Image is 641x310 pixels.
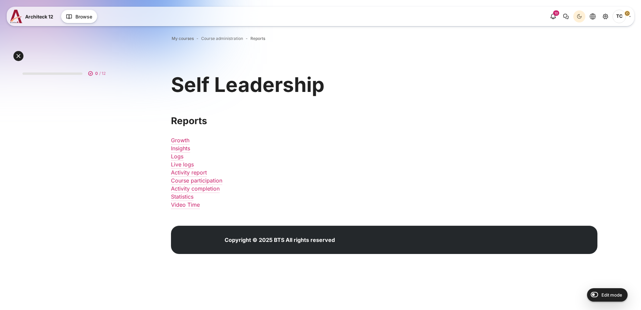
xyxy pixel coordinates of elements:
[171,71,597,215] section: Content
[171,137,189,144] a: Growth
[10,10,22,23] img: A12
[171,145,190,152] a: Insights
[171,115,597,127] h2: Reports
[171,193,193,200] a: Statistics
[601,292,622,298] span: Edit mode
[171,161,194,168] a: Live logs
[560,10,572,22] button: There are 0 unread conversations
[613,10,631,23] a: User menu
[172,36,194,42] a: My courses
[171,169,207,176] a: Activity report
[553,10,559,16] div: 10
[613,10,626,23] span: Thanatchaporn Chantapisit
[250,36,265,42] a: Reports
[574,11,584,21] div: Dark Mode
[99,70,106,76] span: / 12
[547,10,559,22] div: Show notification window with 10 new notifications
[573,10,585,22] button: Light Mode Dark Mode
[171,201,200,208] a: Video Time
[75,13,92,20] span: Browse
[25,13,53,20] span: Architeck 12
[95,70,98,76] span: 0
[171,153,183,160] a: Logs
[61,10,97,23] button: Browse
[201,36,243,42] span: Course administration
[10,10,56,23] a: A12 A12 Architeck 12
[587,10,599,22] button: Languages
[171,177,222,184] a: Course participation
[17,63,114,80] a: 0 / 12
[599,10,611,22] a: Site administration
[171,71,325,98] h1: Self Leadership
[225,237,335,243] strong: Copyright © 2025 BTS All rights reserved
[171,185,220,192] a: Activity completion
[171,34,597,43] nav: Navigation bar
